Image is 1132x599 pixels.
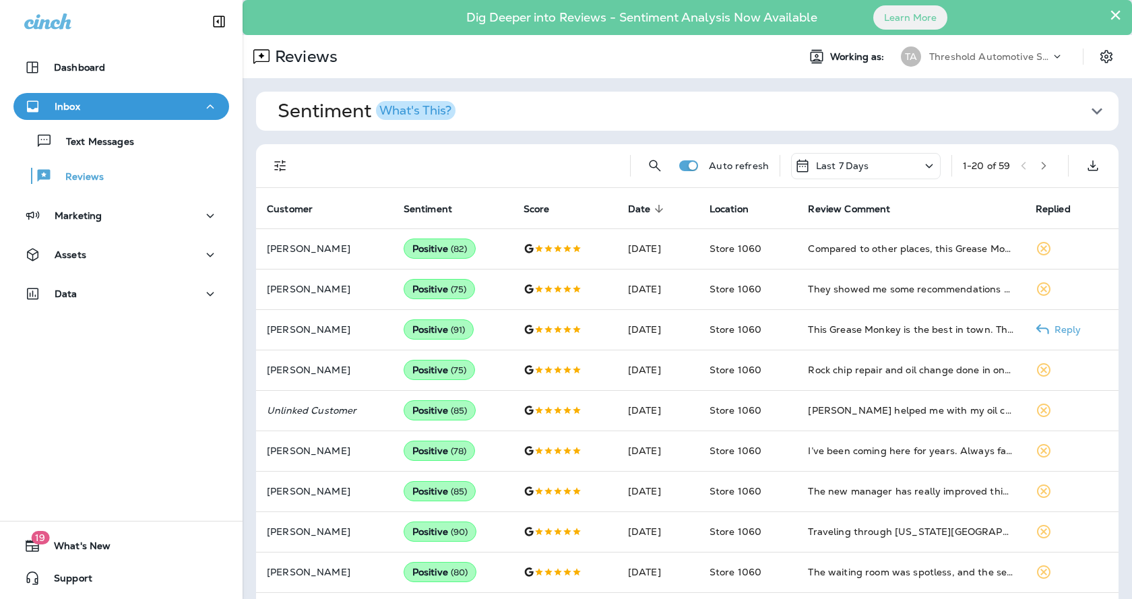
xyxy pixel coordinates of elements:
div: I’ve been coming here for years. Always fast, honest, and dependable. [808,444,1013,458]
span: Store 1060 [710,283,761,295]
div: Positive [404,279,476,299]
span: What's New [40,540,111,557]
div: Traveling through Idaho Falls, I wasn’t sure where to stop, but I’m glad I chose this shop. The s... [808,525,1013,538]
span: Sentiment [404,203,470,215]
span: ( 80 ) [451,567,468,578]
td: [DATE] [617,552,699,592]
span: 19 [31,531,49,544]
span: Support [40,573,92,589]
div: Positive [404,400,476,420]
button: Marketing [13,202,229,229]
button: What's This? [376,101,455,120]
button: Export as CSV [1079,152,1106,179]
p: Reviews [52,171,104,184]
span: Customer [267,203,330,215]
p: [PERSON_NAME] [267,486,382,497]
span: Replied [1036,203,1071,215]
div: The new manager has really improved things here. Wait times are shorter, the shop is cleaner, and... [808,484,1013,498]
p: Inbox [55,101,80,112]
span: ( 91 ) [451,324,466,336]
p: Data [55,288,77,299]
p: Dig Deeper into Reviews - Sentiment Analysis Now Available [427,15,856,20]
span: ( 82 ) [451,243,468,255]
span: Review Comment [808,203,890,215]
span: Working as: [830,51,887,63]
span: ( 90 ) [451,526,468,538]
p: [PERSON_NAME] [267,445,382,456]
div: The waiting room was spotless, and the service was fast. Much better than I expected. [808,565,1013,579]
button: Reviews [13,162,229,190]
td: [DATE] [617,228,699,269]
td: [DATE] [617,309,699,350]
p: Assets [55,249,86,260]
button: Support [13,565,229,592]
td: [DATE] [617,471,699,511]
span: Store 1060 [710,243,761,255]
div: Compared to other places, this Grease Monkey feels so much more professional. Joseph handled my c... [808,242,1013,255]
div: Positive [404,239,476,259]
span: Store 1060 [710,526,761,538]
span: Score [524,203,567,215]
p: [PERSON_NAME] [267,365,382,375]
div: Nate helped me with my oil change, and I appreciated how clear and respectful he was. He gave me ... [808,404,1013,417]
td: [DATE] [617,390,699,431]
div: Rock chip repair and oil change done in one stop—very convenient. [808,363,1013,377]
span: Score [524,203,550,215]
p: [PERSON_NAME] [267,567,382,577]
p: Text Messages [53,136,134,149]
span: Store 1060 [710,445,761,457]
p: Reviews [270,46,338,67]
td: [DATE] [617,350,699,390]
p: [PERSON_NAME] [267,243,382,254]
p: Unlinked Customer [267,405,382,416]
button: Assets [13,241,229,268]
button: SentimentWhat's This? [267,92,1129,131]
p: Last 7 Days [816,160,869,171]
td: [DATE] [617,511,699,552]
button: Search Reviews [641,152,668,179]
div: Positive [404,562,477,582]
button: Filters [267,152,294,179]
span: ( 75 ) [451,365,467,376]
div: Positive [404,481,476,501]
p: [PERSON_NAME] [267,324,382,335]
button: Settings [1094,44,1119,69]
p: Dashboard [54,62,105,73]
div: 1 - 20 of 59 [963,160,1010,171]
button: Close [1109,4,1122,26]
span: Store 1060 [710,566,761,578]
span: Store 1060 [710,485,761,497]
span: Sentiment [404,203,452,215]
span: ( 85 ) [451,486,468,497]
p: [PERSON_NAME] [267,284,382,294]
span: Store 1060 [710,364,761,376]
span: Replied [1036,203,1088,215]
div: This Grease Monkey is the best in town. The staff gets you in and out so quickly without cutting ... [808,323,1013,336]
button: Collapse Sidebar [200,8,238,35]
td: [DATE] [617,431,699,471]
h1: Sentiment [278,100,455,123]
span: ( 78 ) [451,445,467,457]
span: Location [710,203,749,215]
button: Learn More [873,5,947,30]
div: TA [901,46,921,67]
p: Auto refresh [709,160,769,171]
p: Marketing [55,210,102,221]
span: ( 85 ) [451,405,468,416]
div: They showed me some recommendations but let me decide. No pushy sales tactics. [808,282,1013,296]
button: Dashboard [13,54,229,81]
button: 19What's New [13,532,229,559]
button: Data [13,280,229,307]
span: Location [710,203,766,215]
div: Positive [404,522,477,542]
span: Review Comment [808,203,908,215]
div: What's This? [379,104,451,117]
span: Customer [267,203,313,215]
span: Date [628,203,651,215]
button: Inbox [13,93,229,120]
span: Date [628,203,668,215]
span: Store 1060 [710,404,761,416]
div: Positive [404,441,476,461]
span: ( 75 ) [451,284,467,295]
td: [DATE] [617,269,699,309]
